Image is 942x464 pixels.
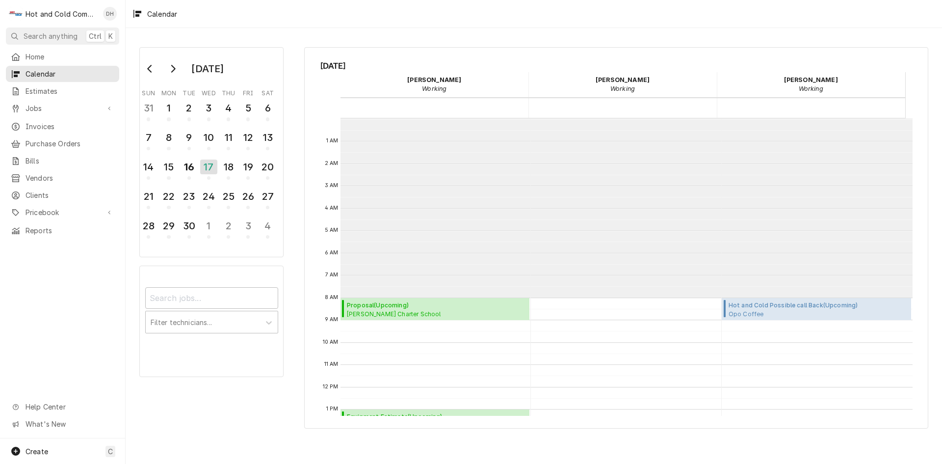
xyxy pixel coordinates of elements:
div: Calendar Day Picker [139,47,284,257]
a: Go to Jobs [6,100,119,116]
div: 19 [240,160,256,174]
span: Help Center [26,402,113,412]
th: Tuesday [179,86,199,98]
a: Go to What's New [6,416,119,432]
span: 12 PM [320,383,341,391]
span: Equipment Estimate ( Upcoming ) [347,412,508,421]
div: 21 [141,189,156,204]
a: Invoices [6,118,119,135]
button: Go to previous month [140,61,160,77]
span: Calendar [26,69,114,79]
span: 5 AM [322,226,341,234]
div: Calendar Filters [145,278,278,344]
span: Estimates [26,86,114,96]
div: 14 [141,160,156,174]
div: [DATE] [188,60,227,77]
span: [PERSON_NAME] Charter School High School / [STREET_ADDRESS][PERSON_NAME] [347,310,496,318]
div: 1 [161,101,176,115]
div: 4 [260,218,275,233]
div: Equipment Estimate(Upcoming)Aramark RefreshmentsMain Warehouse / [STREET_ADDRESS][PERSON_NAME] [340,409,530,432]
div: 20 [260,160,275,174]
span: 2 AM [322,160,341,167]
span: 3 AM [322,182,341,190]
span: 6 AM [322,249,341,257]
span: Ctrl [89,31,102,41]
div: 16 [182,160,197,174]
a: Vendors [6,170,119,186]
div: 29 [161,218,176,233]
span: [DATE] [320,59,913,72]
span: 11 AM [322,360,341,368]
div: [Service] Equipment Estimate Aramark Refreshments Main Warehouse / 3334 Catalina Dr, Chamblee, GA... [340,409,530,432]
span: Vendors [26,173,114,183]
div: 30 [182,218,197,233]
th: Thursday [219,86,238,98]
span: Proposal ( Upcoming ) [347,301,496,310]
span: Bills [26,156,114,166]
div: Hot and Cold Possible call Back(Upcoming)Opo Coffee[STREET_ADDRESS][PERSON_NAME]. 30030 [722,298,911,321]
div: Daryl Harris's Avatar [103,7,117,21]
th: Wednesday [199,86,218,98]
em: Working [610,85,635,92]
div: 8 [161,130,176,145]
em: Working [422,85,446,92]
span: 10 AM [320,338,341,346]
em: Working [799,85,823,92]
th: Friday [238,86,258,98]
div: [Service] Hot and Cold Possible call Back Opo Coffee 314 E Howard Ave., Decatur, Ga. 30030 ID: JO... [722,298,911,321]
span: 7 AM [323,271,341,279]
span: C [108,446,113,457]
div: Calendar Calendar [304,47,928,429]
span: 1 PM [324,405,341,413]
div: 12 [240,130,256,145]
div: 10 [201,130,216,145]
span: 8 AM [322,294,341,301]
div: Hot and Cold Commercial Kitchens, Inc. [26,9,98,19]
div: 3 [201,101,216,115]
div: H [9,7,23,21]
strong: [PERSON_NAME] [784,76,838,83]
span: Search anything [24,31,78,41]
a: Purchase Orders [6,136,119,152]
div: 18 [221,160,236,174]
span: Hot and Cold Possible call Back ( Upcoming ) [729,301,860,310]
a: Clients [6,187,119,203]
div: DH [103,7,117,21]
span: 9 AM [322,316,341,324]
a: Home [6,49,119,65]
th: Sunday [139,86,158,98]
div: Proposal(Upcoming)[PERSON_NAME] Charter SchoolHigh School / [STREET_ADDRESS][PERSON_NAME] [340,298,530,321]
span: 1 AM [324,137,341,145]
a: Estimates [6,83,119,99]
a: Go to Pricebook [6,204,119,220]
button: Go to next month [163,61,183,77]
div: 2 [182,101,197,115]
div: 7 [141,130,156,145]
div: 17 [200,160,217,174]
span: Jobs [26,103,100,113]
div: 15 [161,160,176,174]
span: Home [26,52,114,62]
div: 31 [141,101,156,115]
input: Search jobs... [145,287,278,309]
div: Hot and Cold Commercial Kitchens, Inc.'s Avatar [9,7,23,21]
span: Purchase Orders [26,138,114,149]
div: 26 [240,189,256,204]
div: 3 [240,218,256,233]
button: Search anythingCtrlK [6,27,119,45]
div: 13 [260,130,275,145]
th: Saturday [258,86,278,98]
div: 5 [240,101,256,115]
div: 11 [221,130,236,145]
div: 22 [161,189,176,204]
div: 23 [182,189,197,204]
div: 2 [221,218,236,233]
div: [Service] Proposal Charles Drew Charter School High School / 300 Eva Davis Way SE, Atlanta, GA 30... [340,298,530,321]
a: Calendar [6,66,119,82]
div: 24 [201,189,216,204]
a: Go to Help Center [6,399,119,415]
span: Create [26,447,48,456]
div: Calendar Filters [139,266,284,377]
div: Jason Thomason - Working [717,72,905,97]
strong: [PERSON_NAME] [407,76,461,83]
